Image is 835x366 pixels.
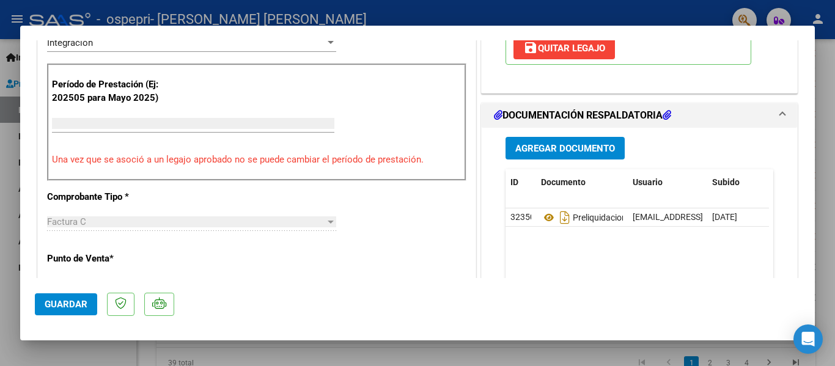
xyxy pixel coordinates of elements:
[494,108,671,123] h1: DOCUMENTACIÓN RESPALDATORIA
[633,177,663,187] span: Usuario
[536,169,628,196] datatable-header-cell: Documento
[52,78,175,105] p: Período de Prestación (Ej: 202505 para Mayo 2025)
[45,299,87,310] span: Guardar
[35,293,97,315] button: Guardar
[510,212,535,222] span: 32350
[557,208,573,227] i: Descargar documento
[47,37,93,48] span: Integración
[523,40,538,55] mat-icon: save
[541,177,586,187] span: Documento
[47,252,173,266] p: Punto de Venta
[707,169,768,196] datatable-header-cell: Subido
[515,143,615,154] span: Agregar Documento
[513,37,615,59] button: Quitar Legajo
[541,213,627,222] span: Preliquidacion
[47,190,173,204] p: Comprobante Tipo *
[52,153,462,167] p: Una vez que se asoció a un legajo aprobado no se puede cambiar el período de prestación.
[523,43,605,54] span: Quitar Legajo
[628,169,707,196] datatable-header-cell: Usuario
[47,216,86,227] span: Factura C
[768,169,829,196] datatable-header-cell: Acción
[712,177,740,187] span: Subido
[712,212,737,222] span: [DATE]
[482,103,797,128] mat-expansion-panel-header: DOCUMENTACIÓN RESPALDATORIA
[793,324,823,354] div: Open Intercom Messenger
[506,169,536,196] datatable-header-cell: ID
[506,137,625,159] button: Agregar Documento
[510,177,518,187] span: ID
